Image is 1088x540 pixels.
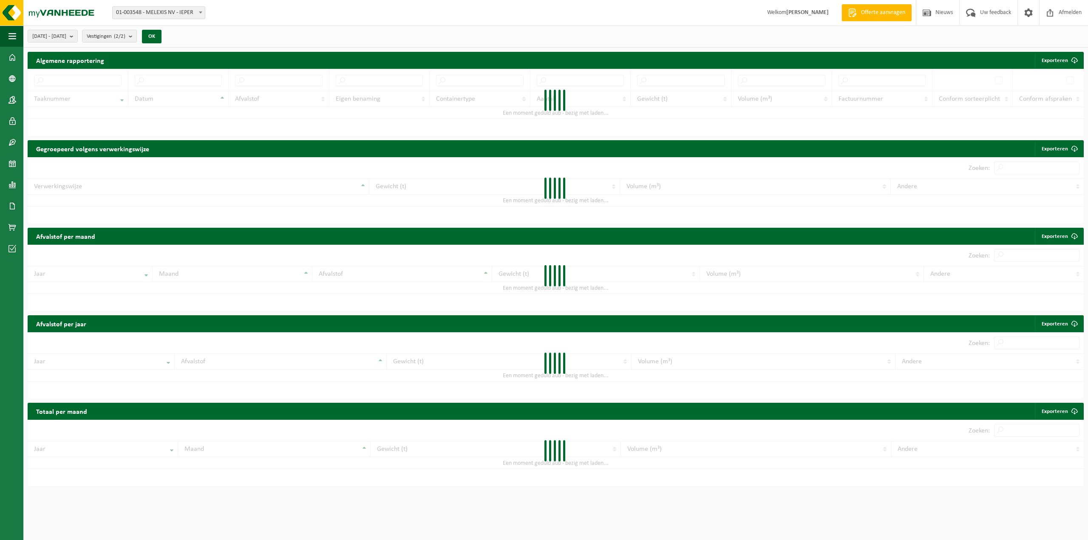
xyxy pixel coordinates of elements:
[786,9,829,16] strong: [PERSON_NAME]
[87,30,125,43] span: Vestigingen
[1035,140,1083,157] a: Exporteren
[114,34,125,39] count: (2/2)
[113,7,205,19] span: 01-003548 - MELEXIS NV - IEPER
[28,315,95,332] h2: Afvalstof per jaar
[1035,403,1083,420] a: Exporteren
[28,52,113,69] h2: Algemene rapportering
[82,30,137,42] button: Vestigingen(2/2)
[28,30,78,42] button: [DATE] - [DATE]
[1035,315,1083,332] a: Exporteren
[28,228,104,244] h2: Afvalstof per maand
[142,30,161,43] button: OK
[28,403,96,419] h2: Totaal per maand
[1035,52,1083,69] button: Exporteren
[841,4,912,21] a: Offerte aanvragen
[32,30,66,43] span: [DATE] - [DATE]
[1035,228,1083,245] a: Exporteren
[28,140,158,157] h2: Gegroepeerd volgens verwerkingswijze
[859,8,907,17] span: Offerte aanvragen
[112,6,205,19] span: 01-003548 - MELEXIS NV - IEPER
